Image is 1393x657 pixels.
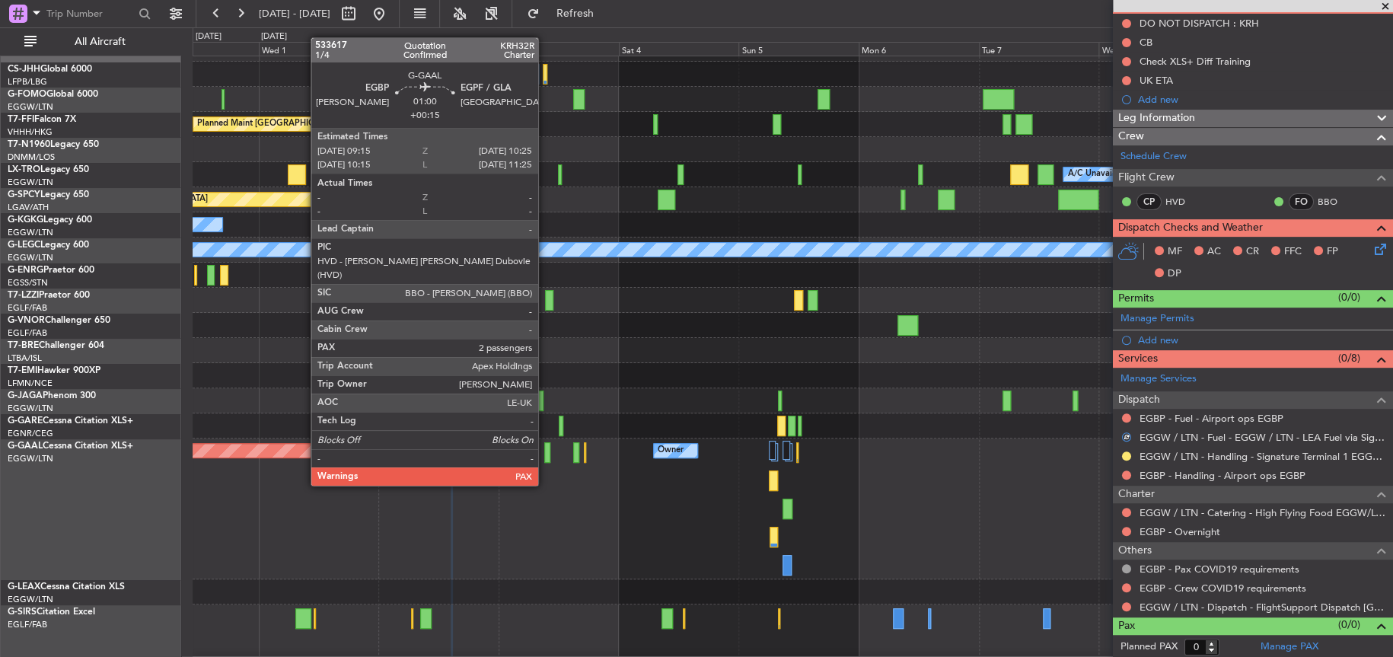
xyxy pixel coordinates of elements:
div: CB [1140,36,1152,49]
span: MF [1168,244,1182,260]
span: Leg Information [1118,110,1195,127]
div: A/C Unavailable [1067,163,1130,186]
span: FP [1327,244,1338,260]
div: Thu 2 [378,42,499,56]
div: CP [1136,193,1162,210]
div: [DATE] [196,30,222,43]
div: FO [1289,193,1314,210]
span: Others [1118,542,1152,560]
a: EGLF/FAB [8,327,47,339]
span: G-SPCY [8,190,40,199]
div: Mon 6 [859,42,979,56]
a: EGNR/CEG [8,428,53,439]
a: Manage PAX [1261,639,1318,655]
a: G-LEAXCessna Citation XLS [8,582,125,592]
span: CS-JHH [8,65,40,74]
div: Planned Maint [GEOGRAPHIC_DATA] ([GEOGRAPHIC_DATA]) [197,113,437,136]
span: Charter [1118,486,1155,503]
a: EGGW/LTN [8,227,53,238]
a: LFPB/LBG [8,76,47,88]
span: Flight Crew [1118,169,1175,187]
a: Manage Services [1120,372,1197,387]
a: G-JAGAPhenom 300 [8,391,96,400]
div: Sat 4 [619,42,739,56]
a: Manage Permits [1120,311,1194,327]
span: G-VNOR [8,316,45,325]
span: G-LEAX [8,582,40,592]
a: G-GAALCessna Citation XLS+ [8,442,133,451]
a: EGBP - Fuel - Airport ops EGBP [1140,412,1283,425]
span: LX-TRO [8,165,40,174]
span: Pax [1118,617,1135,635]
a: LGAV/ATH [8,202,49,213]
span: G-GAAL [8,442,43,451]
a: T7-BREChallenger 604 [8,341,104,350]
span: T7-FFI [8,115,34,124]
a: G-ENRGPraetor 600 [8,266,94,275]
span: FFC [1284,244,1302,260]
a: G-GARECessna Citation XLS+ [8,416,133,426]
div: Add new [1138,93,1385,106]
a: EGBP - Handling - Airport ops EGBP [1140,469,1305,482]
div: Owner [658,439,684,462]
a: EGBP - Pax COVID19 requirements [1140,563,1299,576]
a: VHHH/HKG [8,126,53,138]
span: Dispatch Checks and Weather [1118,219,1263,237]
span: G-JAGA [8,391,43,400]
div: Tue 30 [139,42,259,56]
span: Crew [1118,128,1144,145]
span: (0/0) [1338,617,1360,633]
a: EGGW/LTN [8,453,53,464]
div: [DATE] [261,30,287,43]
div: DO NOT DISPATCH : KRH [1140,17,1259,30]
a: T7-N1960Legacy 650 [8,140,99,149]
span: Services [1118,350,1158,368]
a: G-VNORChallenger 650 [8,316,110,325]
a: EGGW/LTN [8,177,53,188]
a: LTBA/ISL [8,352,42,364]
a: EGBP - Crew COVID19 requirements [1140,582,1306,595]
a: G-SPCYLegacy 650 [8,190,89,199]
div: UK ETA [1140,74,1173,87]
span: G-GARE [8,416,43,426]
a: CS-JHHGlobal 6000 [8,65,92,74]
a: EGGW/LTN [8,594,53,605]
span: (0/8) [1338,350,1360,366]
div: Wed 8 [1098,42,1219,56]
a: EGGW / LTN - Catering - High Flying Food EGGW/LTN [1140,506,1385,519]
a: EGBP - Overnight [1140,525,1220,538]
span: G-LEGC [8,241,40,250]
a: G-SIRSCitation Excel [8,608,95,617]
a: EGLF/FAB [8,619,47,630]
a: T7-LZZIPraetor 600 [8,291,90,300]
a: EGGW / LTN - Fuel - EGGW / LTN - LEA Fuel via Signature in EGGW [1140,431,1385,444]
a: EGSS/STN [8,277,48,289]
label: Planned PAX [1120,639,1178,655]
span: (0/0) [1338,289,1360,305]
a: DNMM/LOS [8,151,55,163]
a: G-LEGCLegacy 600 [8,241,89,250]
a: EGGW/LTN [8,403,53,414]
span: G-ENRG [8,266,43,275]
span: AC [1207,244,1221,260]
div: Add new [1138,333,1385,346]
div: Sun 5 [738,42,859,56]
span: Refresh [543,8,607,19]
a: Schedule Crew [1120,149,1187,164]
span: CR [1246,244,1259,260]
span: T7-N1960 [8,140,50,149]
span: T7-BRE [8,341,39,350]
a: G-FOMOGlobal 6000 [8,90,98,99]
a: EGGW / LTN - Handling - Signature Terminal 1 EGGW / LTN [1140,450,1385,463]
span: Dispatch [1118,391,1160,409]
a: LFMN/NCE [8,378,53,389]
a: T7-EMIHawker 900XP [8,366,100,375]
a: EGLF/FAB [8,302,47,314]
a: BBO [1318,195,1352,209]
div: Wed 1 [259,42,379,56]
a: LX-TROLegacy 650 [8,165,89,174]
a: T7-FFIFalcon 7X [8,115,76,124]
span: [DATE] - [DATE] [259,7,330,21]
button: Refresh [520,2,611,26]
a: EGGW/LTN [8,252,53,263]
